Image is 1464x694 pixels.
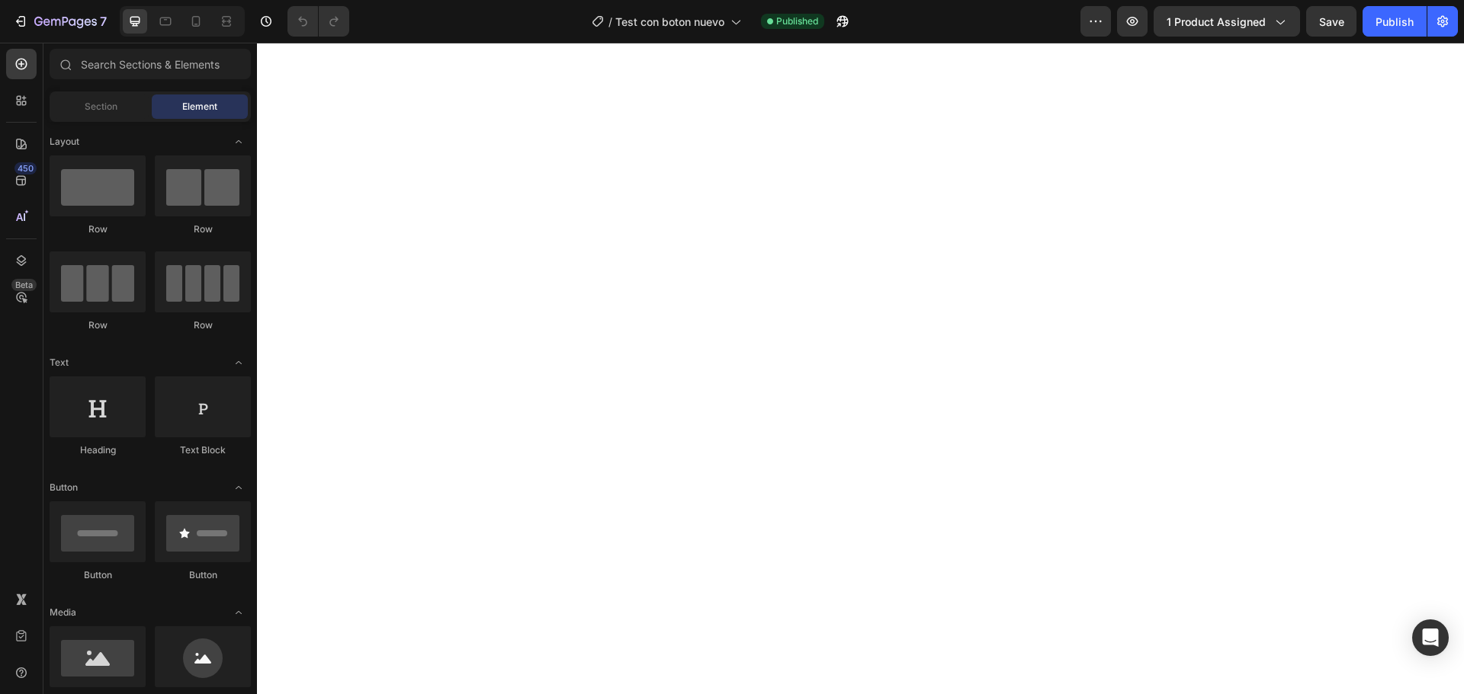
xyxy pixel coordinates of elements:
[50,49,251,79] input: Search Sections & Elements
[1363,6,1427,37] button: Publish
[226,600,251,625] span: Toggle open
[6,6,114,37] button: 7
[85,100,117,114] span: Section
[226,350,251,375] span: Toggle open
[1376,14,1414,30] div: Publish
[776,14,818,28] span: Published
[1154,6,1300,37] button: 1 product assigned
[50,222,146,236] div: Row
[226,475,251,500] span: Toggle open
[608,14,612,30] span: /
[257,43,1464,694] iframe: Design area
[50,606,76,619] span: Media
[50,318,146,332] div: Row
[155,318,251,332] div: Row
[182,100,217,114] span: Element
[50,568,146,582] div: Button
[50,443,146,457] div: Heading
[14,162,37,174] div: 450
[155,222,251,236] div: Row
[100,12,107,30] p: 7
[1306,6,1356,37] button: Save
[50,135,79,149] span: Layout
[155,443,251,457] div: Text Block
[1167,14,1266,30] span: 1 product assigned
[50,356,69,369] span: Text
[1319,15,1344,28] span: Save
[615,14,724,30] span: Test con boton nuevo
[1412,619,1449,656] div: Open Intercom Messenger
[11,279,37,291] div: Beta
[50,481,78,494] span: Button
[226,130,251,154] span: Toggle open
[287,6,349,37] div: Undo/Redo
[155,568,251,582] div: Button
